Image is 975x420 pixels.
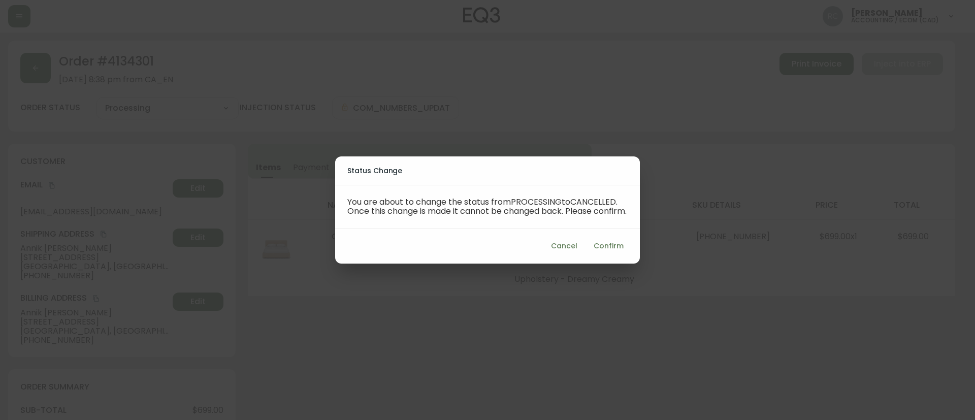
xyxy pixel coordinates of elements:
span: Confirm [594,240,624,252]
span: Cancel [551,240,577,252]
button: Confirm [590,237,628,255]
p: You are about to change the status from PROCESSING to CANCELLED . Once this change is made it can... [347,198,628,216]
button: Cancel [547,237,581,255]
h2: Status Change [347,165,628,177]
